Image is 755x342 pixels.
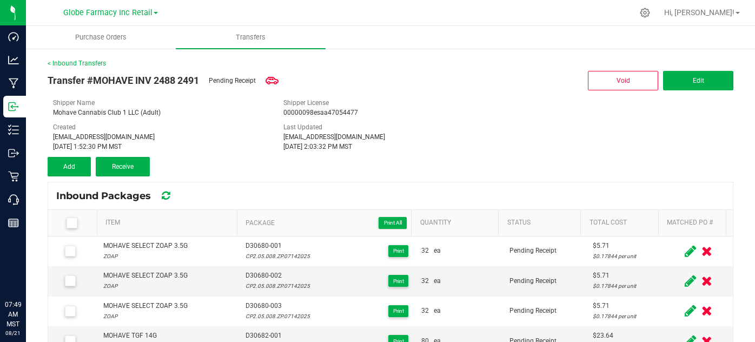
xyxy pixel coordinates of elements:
[8,101,19,112] inline-svg: Inbound
[246,216,407,229] span: Package
[53,108,267,117] div: Mohave Cannabis Club 1 LLC (Adult)
[103,251,188,261] div: ZOAP
[384,220,402,226] span: Print All
[388,305,408,317] button: Print
[8,218,19,228] inline-svg: Reports
[509,277,557,285] span: Pending Receipt
[48,73,199,88] span: Transfer #MOHAVE INV 2488 2491
[112,163,134,170] span: Receive
[379,217,407,229] button: Print All
[421,276,429,286] span: 32
[421,306,429,316] span: 32
[283,142,498,152] div: [DATE] 2:03:32 PM MST
[8,148,19,159] inline-svg: Outbound
[590,219,654,227] a: Total CostSortable
[593,251,658,261] div: $0.17844 per unit
[246,311,310,321] div: CP2.05.008.ZP.07142025
[103,241,188,251] div: MOHAVE SELECT ZOAP 3.5G
[434,246,441,256] span: ea
[393,278,404,284] span: Print
[48,157,91,176] button: Add
[593,271,658,281] div: $5.71
[8,31,19,42] inline-svg: Dashboard
[593,331,658,341] div: $23.64
[246,216,407,229] a: PackagePrint AllSortable
[246,271,310,281] span: D30680-002
[246,331,314,341] span: D30682-001
[8,194,19,205] inline-svg: Call Center
[246,281,310,291] div: CP2.05.008.ZP.07142025
[509,307,557,314] span: Pending Receipt
[53,123,76,131] span: Created
[103,281,188,291] div: ZOAP
[246,251,310,261] div: CP2.05.008.ZP.07142025
[593,281,658,291] div: $0.17844 per unit
[388,275,408,287] button: Print
[593,241,658,251] div: $5.71
[32,254,45,267] iframe: Resource center unread badge
[53,99,95,107] span: Shipper Name
[11,255,43,288] iframe: Resource center
[246,301,310,311] span: D30680-003
[588,71,658,90] button: Void
[209,76,256,85] span: Pending Receipt
[638,8,652,18] div: Manage settings
[103,331,157,341] div: MOHAVE TGF 14G
[593,311,658,321] div: $0.17844 per unit
[221,32,280,42] span: Transfers
[393,308,404,314] span: Print
[507,219,577,227] a: StatusSortable
[8,171,19,182] inline-svg: Retail
[63,163,75,170] span: Add
[5,300,21,329] p: 07:49 AM MST
[63,8,153,17] span: Globe Farmacy Inc Retail
[5,329,21,337] p: 08/21
[593,301,658,311] div: $5.71
[283,123,322,131] span: Last Updated
[53,132,267,142] div: [EMAIL_ADDRESS][DOMAIN_NAME]
[48,60,106,67] a: < Inbound Transfers
[96,157,155,176] submit-button: Receive inventory against this transfer
[667,219,722,227] a: Matched PO #Sortable
[421,246,429,256] span: 32
[388,245,408,257] button: Print
[509,247,557,254] span: Pending Receipt
[664,8,734,17] span: Hi, [PERSON_NAME]!
[176,26,326,49] a: Transfers
[420,219,494,227] a: QuantitySortable
[26,26,176,49] a: Purchase Orders
[53,142,267,152] div: [DATE] 1:52:30 PM MST
[61,32,141,42] span: Purchase Orders
[663,71,733,90] button: Edit
[103,301,188,311] div: MOHAVE SELECT ZOAP 3.5G
[617,77,630,84] span: Void
[393,248,404,254] span: Print
[8,78,19,89] inline-svg: Manufacturing
[246,241,310,251] span: D30680-001
[96,157,150,176] button: Receive
[8,55,19,65] inline-svg: Analytics
[103,271,188,281] div: MOHAVE SELECT ZOAP 3.5G
[8,124,19,135] inline-svg: Inventory
[56,187,189,205] div: Inbound Packages
[434,306,441,316] span: ea
[693,77,704,84] span: Edit
[283,99,329,107] span: Shipper License
[283,108,498,117] div: 00000098esaa47054477
[283,132,498,142] div: [EMAIL_ADDRESS][DOMAIN_NAME]
[103,311,188,321] div: ZOAP
[105,219,233,227] a: ItemSortable
[434,276,441,286] span: ea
